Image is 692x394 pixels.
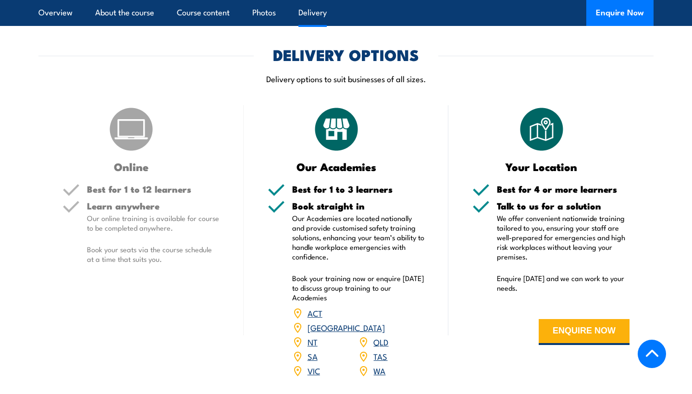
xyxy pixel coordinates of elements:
h5: Best for 4 or more learners [497,185,630,194]
p: Delivery options to suit businesses of all sizes. [38,73,654,84]
a: [GEOGRAPHIC_DATA] [308,321,385,333]
h3: Our Academies [268,161,406,172]
p: Book your seats via the course schedule at a time that suits you. [87,245,220,264]
a: ACT [308,307,322,319]
p: Book your training now or enquire [DATE] to discuss group training to our Academies [292,273,425,302]
p: We offer convenient nationwide training tailored to you, ensuring your staff are well-prepared fo... [497,213,630,261]
p: Enquire [DATE] and we can work to your needs. [497,273,630,293]
p: Our online training is available for course to be completed anywhere. [87,213,220,233]
h5: Best for 1 to 3 learners [292,185,425,194]
p: Our Academies are located nationally and provide customised safety training solutions, enhancing ... [292,213,425,261]
h3: Online [62,161,200,172]
a: NT [308,336,318,347]
a: VIC [308,365,320,376]
a: QLD [373,336,388,347]
h5: Book straight in [292,201,425,210]
h3: Your Location [472,161,610,172]
h5: Talk to us for a solution [497,201,630,210]
a: WA [373,365,385,376]
h5: Learn anywhere [87,201,220,210]
button: ENQUIRE NOW [539,319,630,345]
a: TAS [373,350,387,362]
h5: Best for 1 to 12 learners [87,185,220,194]
h2: DELIVERY OPTIONS [273,48,419,61]
a: SA [308,350,318,362]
